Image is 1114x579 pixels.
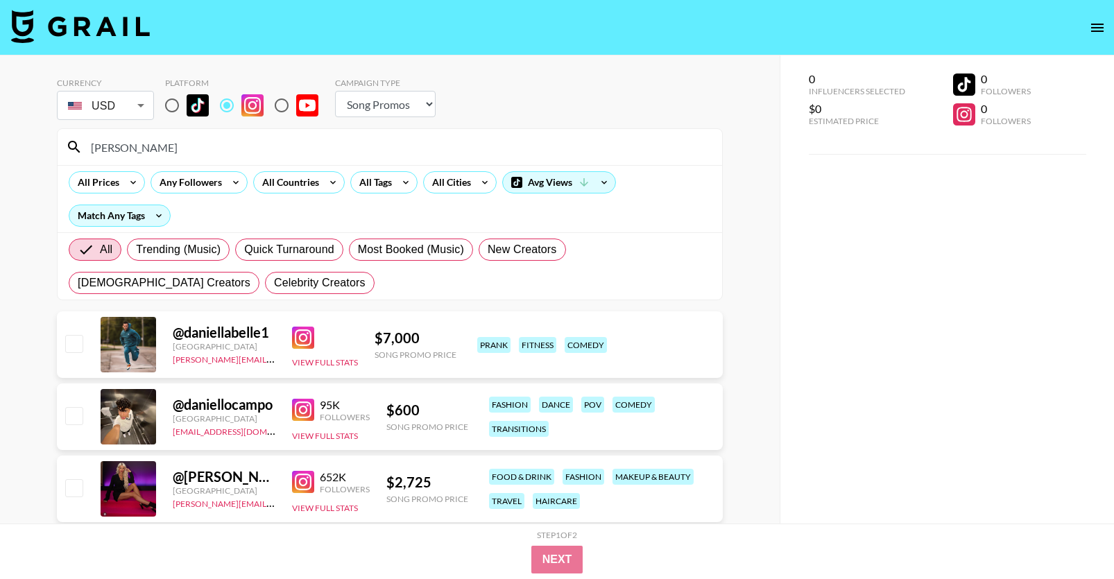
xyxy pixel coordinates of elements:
div: makeup & beauty [612,469,694,485]
div: Campaign Type [335,78,436,88]
div: Platform [165,78,329,88]
div: Followers [320,412,370,422]
div: Currency [57,78,154,88]
div: 0 [981,72,1031,86]
div: haircare [533,493,580,509]
span: [DEMOGRAPHIC_DATA] Creators [78,275,250,291]
div: All Cities [424,172,474,193]
div: prank [477,337,511,353]
img: Instagram [292,327,314,349]
div: transitions [489,421,549,437]
span: All [100,241,112,258]
div: USD [60,94,151,118]
a: [EMAIL_ADDRESS][DOMAIN_NAME] [173,424,312,437]
a: [PERSON_NAME][EMAIL_ADDRESS][DOMAIN_NAME] [173,352,378,365]
div: @ daniellocampo [173,396,275,413]
div: Followers [981,86,1031,96]
div: $ 600 [386,401,468,419]
span: Quick Turnaround [244,241,334,258]
div: Estimated Price [809,116,905,126]
div: Song Promo Price [386,422,468,432]
button: open drawer [1083,14,1111,42]
div: Influencers Selected [809,86,905,96]
div: All Prices [69,172,122,193]
div: All Tags [351,172,395,193]
div: pov [581,397,604,413]
img: Instagram [292,399,314,421]
div: travel [489,493,524,509]
img: YouTube [296,94,318,116]
div: $ 2,725 [386,474,468,491]
div: @ [PERSON_NAME] [173,468,275,485]
div: dance [539,397,573,413]
div: $0 [809,102,905,116]
div: Any Followers [151,172,225,193]
div: Avg Views [503,172,615,193]
div: @ daniellabelle1 [173,324,275,341]
div: 95K [320,398,370,412]
div: fitness [519,337,556,353]
div: food & drink [489,469,554,485]
div: [GEOGRAPHIC_DATA] [173,341,275,352]
div: comedy [612,397,655,413]
button: View Full Stats [292,357,358,368]
div: Song Promo Price [375,349,456,360]
span: New Creators [488,241,557,258]
div: [GEOGRAPHIC_DATA] [173,485,275,496]
div: Followers [320,484,370,494]
img: Grail Talent [11,10,150,43]
input: Search by User Name [83,136,714,158]
a: [PERSON_NAME][EMAIL_ADDRESS][DOMAIN_NAME] [173,496,378,509]
div: comedy [565,337,607,353]
span: Celebrity Creators [274,275,366,291]
button: View Full Stats [292,431,358,441]
button: Next [531,546,583,573]
div: Match Any Tags [69,205,170,226]
iframe: Drift Widget Chat Controller [1045,510,1097,562]
div: [GEOGRAPHIC_DATA] [173,413,275,424]
div: fashion [489,397,531,413]
div: 652K [320,470,370,484]
div: Followers [981,116,1031,126]
div: 0 [809,72,905,86]
div: fashion [563,469,604,485]
button: View Full Stats [292,503,358,513]
div: Step 1 of 2 [537,530,577,540]
img: TikTok [187,94,209,116]
div: $ 7,000 [375,329,456,347]
div: Song Promo Price [386,494,468,504]
img: Instagram [292,471,314,493]
span: Most Booked (Music) [358,241,464,258]
img: Instagram [241,94,264,116]
div: 0 [981,102,1031,116]
span: Trending (Music) [136,241,221,258]
div: All Countries [254,172,322,193]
